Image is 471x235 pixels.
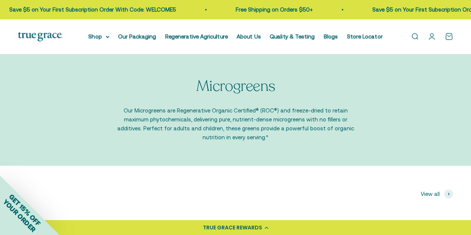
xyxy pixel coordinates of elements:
p: Our Microgreens are Regenerative Organic Certified® (ROC®) and freeze-dried to retain maximum phy... [115,106,357,142]
p: Microgreens [196,78,275,94]
a: About Us [237,33,261,39]
a: Regenerative Agriculture [165,33,228,39]
a: View all [421,190,453,199]
span: GET 15% OFF [7,193,42,227]
span: YOUR ORDER [1,198,37,234]
div: TRUE GRACE REWARDS [203,224,262,232]
a: Store Locator [347,33,383,39]
p: Save $5 on Your First Subscription Order With Code: WELCOME5 [8,5,175,14]
summary: Shop [89,32,109,41]
a: Blogs [324,33,338,39]
a: Our Packaging [118,33,156,39]
span: View all [421,190,440,199]
a: Free Shipping on Orders $50+ [235,6,312,13]
a: Quality & Testing [270,33,315,39]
